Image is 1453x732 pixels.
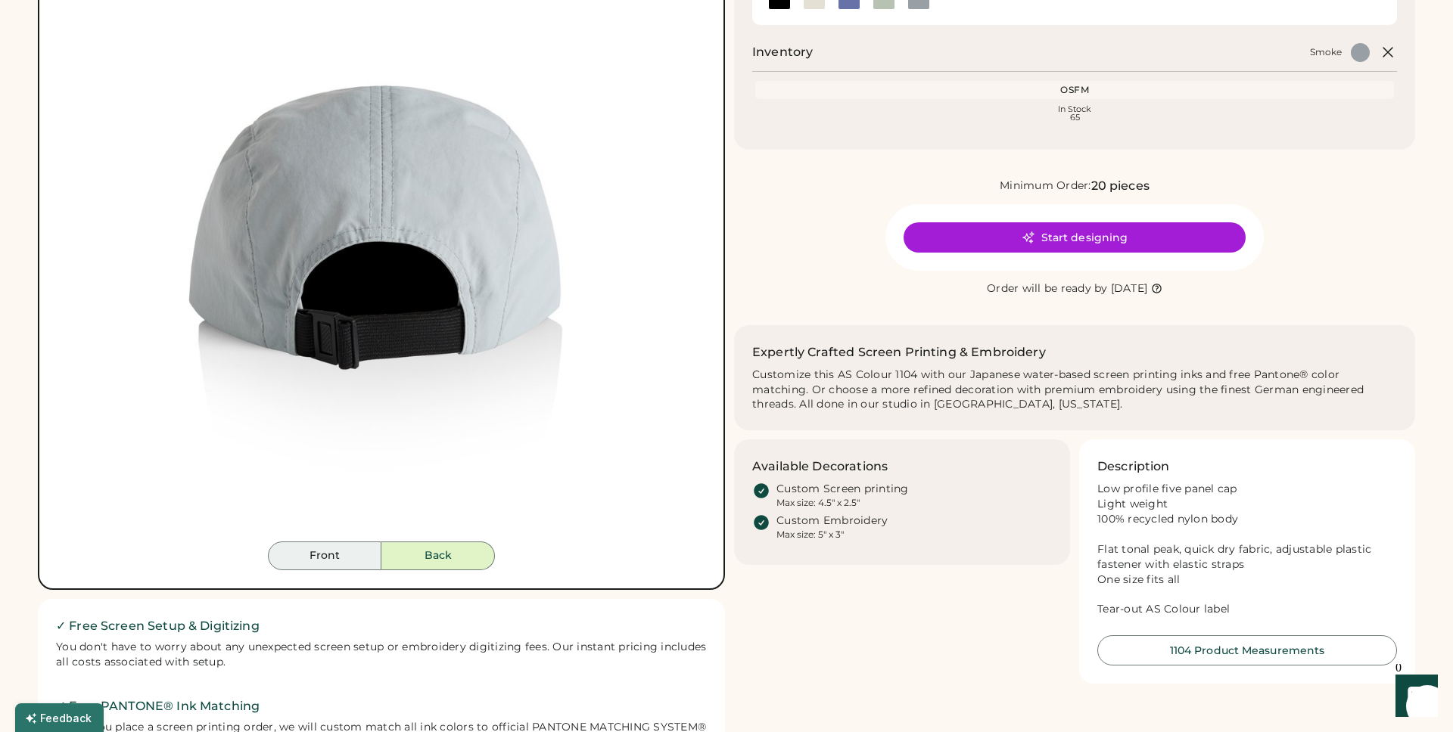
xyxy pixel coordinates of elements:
[1097,635,1397,665] button: 1104 Product Measurements
[904,222,1246,253] button: Start designing
[758,105,1391,122] div: In Stock 65
[1097,457,1170,476] h3: Description
[1310,46,1342,58] div: Smoke
[752,343,1046,361] h2: Expertly Crafted Screen Printing & Embroidery
[752,457,888,476] h3: Available Decorations
[987,281,1108,296] div: Order will be ready by
[1097,482,1397,617] div: Low profile five panel cap Light weight 100% recycled nylon body Flat tonal peak, quick dry fabri...
[56,697,707,715] h2: ✓ Free PANTONE® Ink Matching
[1381,664,1446,729] iframe: Front Chat
[752,368,1397,413] div: Customize this AS Colour 1104 with our Japanese water-based screen printing inks and free Pantone...
[776,513,888,529] div: Custom Embroidery
[1091,177,1150,195] div: 20 pieces
[776,529,844,541] div: Max size: 5" x 3"
[268,541,381,570] button: Front
[776,497,860,509] div: Max size: 4.5" x 2.5"
[56,640,707,670] div: You don't have to worry about any unexpected screen setup or embroidery digitizing fees. Our inst...
[758,84,1391,96] div: OSFM
[776,482,909,497] div: Custom Screen printing
[1111,281,1148,296] div: [DATE]
[1000,178,1091,194] div: Minimum Order:
[752,43,813,61] h2: Inventory
[381,541,495,570] button: Back
[56,617,707,635] h2: ✓ Free Screen Setup & Digitizing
